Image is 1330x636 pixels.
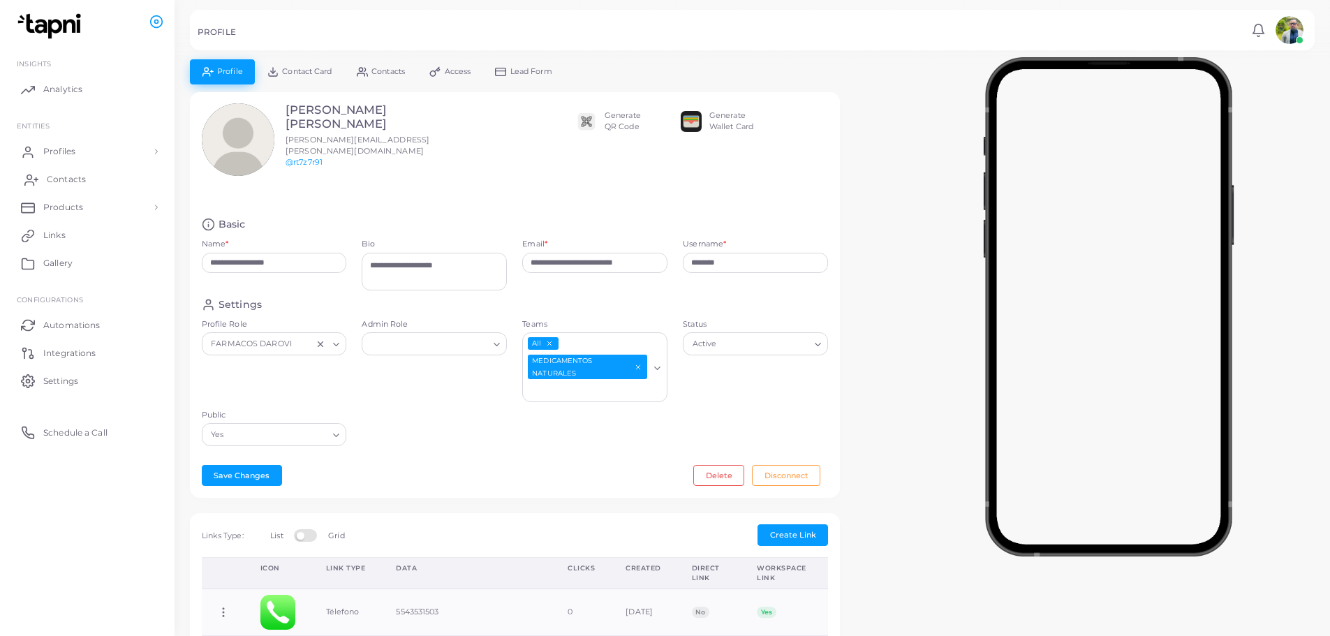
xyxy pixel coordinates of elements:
[270,531,283,542] label: List
[605,110,641,133] div: Generate QR Code
[43,201,83,214] span: Products
[209,428,226,443] span: Yes
[1271,16,1307,44] a: avatar
[362,239,507,250] label: Bio
[396,563,537,573] div: Data
[10,339,164,367] a: Integrations
[202,465,282,486] button: Save Changes
[758,524,828,545] button: Create Link
[260,595,295,630] img: phone.png
[510,68,552,75] span: Lead Form
[10,418,164,446] a: Schedule a Call
[227,427,327,443] input: Search for option
[10,138,164,165] a: Profiles
[10,311,164,339] a: Automations
[633,362,643,372] button: Deselect MEDICAMENTOS NATURALES
[328,531,344,542] label: Grid
[10,249,164,277] a: Gallery
[545,339,554,348] button: Deselect All
[380,589,552,635] td: 5543531503
[202,423,347,445] div: Search for option
[10,165,164,193] a: Contacts
[683,239,726,250] label: Username
[202,531,244,540] span: Links Type:
[43,347,96,360] span: Integrations
[13,13,90,39] img: logo
[43,83,82,96] span: Analytics
[610,589,677,635] td: [DATE]
[692,563,726,582] div: Direct Link
[286,135,429,156] span: [PERSON_NAME][EMAIL_ADDRESS][PERSON_NAME][DOMAIN_NAME]
[528,355,647,380] span: MEDICAMENTOS NATURALES
[10,221,164,249] a: Links
[43,257,73,269] span: Gallery
[693,465,744,486] button: Delete
[202,410,347,421] label: Public
[692,607,709,618] span: No
[445,68,471,75] span: Access
[202,319,347,330] label: Profile Role
[311,589,381,635] td: Télefono
[362,332,507,355] div: Search for option
[219,298,262,311] h4: Settings
[17,59,51,68] span: INSIGHTS
[43,145,75,158] span: Profiles
[683,319,828,330] label: Status
[752,465,820,486] button: Disconnect
[202,558,245,589] th: Action
[368,337,488,352] input: Search for option
[552,589,610,635] td: 0
[709,110,753,133] div: Generate Wallet Card
[522,239,547,250] label: Email
[202,332,347,355] div: Search for option
[286,103,454,131] h3: [PERSON_NAME] [PERSON_NAME]
[17,121,50,130] span: ENTITIES
[43,375,78,387] span: Settings
[10,193,164,221] a: Products
[286,157,323,167] a: @rt7z7r91
[202,239,229,250] label: Name
[683,332,828,355] div: Search for option
[217,68,243,75] span: Profile
[17,295,83,304] span: Configurations
[524,383,649,399] input: Search for option
[757,563,813,582] div: Workspace Link
[295,337,313,352] input: Search for option
[316,339,325,350] button: Clear Selected
[198,27,236,37] h5: PROFILE
[690,337,718,352] span: Active
[219,218,246,231] h4: Basic
[326,563,366,573] div: Link Type
[10,75,164,103] a: Analytics
[983,57,1234,556] img: phone-mock.b55596b7.png
[43,319,100,332] span: Automations
[568,563,595,573] div: Clicks
[576,111,597,132] img: qr2.png
[371,68,405,75] span: Contacts
[1276,16,1303,44] img: avatar
[720,337,809,352] input: Search for option
[43,427,108,439] span: Schedule a Call
[681,111,702,132] img: apple-wallet.png
[528,337,558,350] span: All
[770,530,816,540] span: Create Link
[10,367,164,394] a: Settings
[47,173,86,186] span: Contacts
[260,563,295,573] div: Icon
[282,68,332,75] span: Contact Card
[522,319,667,330] label: Teams
[626,563,661,573] div: Created
[757,607,776,618] span: Yes
[522,332,667,402] div: Search for option
[43,229,66,242] span: Links
[362,319,507,330] label: Admin Role
[209,337,294,352] span: FARMACOS DAROVI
